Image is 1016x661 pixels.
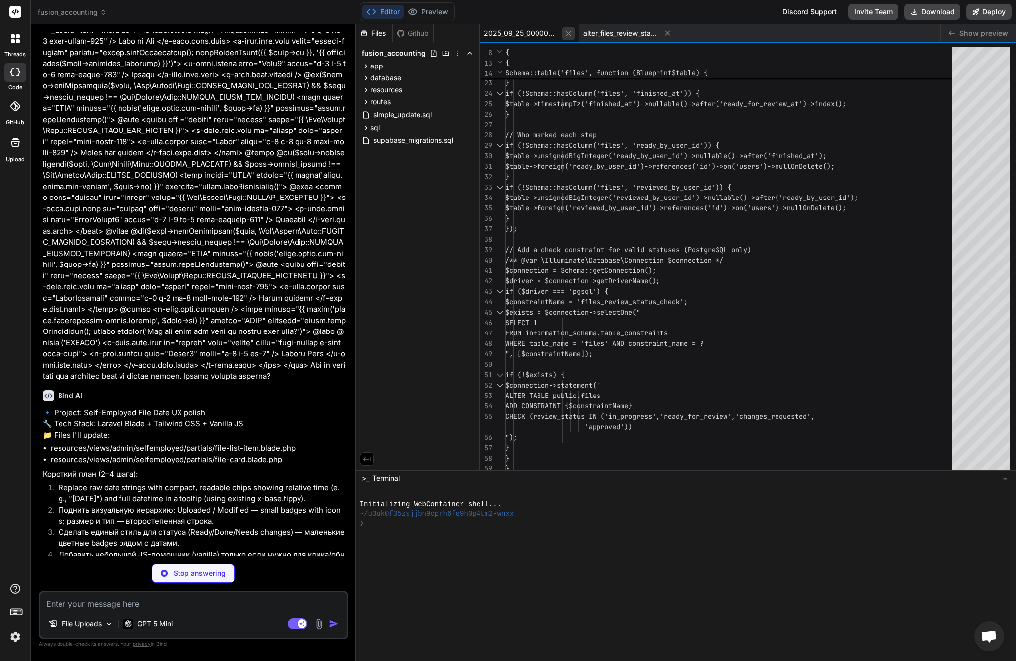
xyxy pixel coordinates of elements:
img: GPT 5 Mini [123,619,133,628]
span: $exists = $connection->selectOne(" [505,308,640,317]
div: Click to collapse the range. [493,286,506,297]
span: } [505,454,509,463]
span: $table->foreign('reviewed_by_user_ [505,203,640,212]
div: 31 [480,161,492,172]
div: Discord Support [777,4,842,20]
p: File Uploads [62,619,102,629]
div: 43 [480,286,492,297]
p: Stop answering [174,568,226,578]
span: Initializing WebContainer shell... [360,500,501,509]
div: 50 [480,359,492,370]
span: $driver = $connection->getDriverName(); [505,276,660,285]
label: code [8,83,22,92]
div: Click to collapse the range. [493,140,506,151]
span: ADD CONSTRAINT {$constraintNam [505,401,624,410]
span: if (!Schema::hasColumn('files', 'revie [505,183,656,192]
span: connection */ [672,256,723,264]
div: Click to collapse the range. [493,182,506,193]
span: rogress','ready_for_review','changes_requested', [624,412,815,421]
span: wed_by_user_id')) { [656,183,731,192]
span: $table->foreign('ready_by_user_id' [505,162,640,171]
div: 52 [480,380,492,391]
span: >_ [362,473,369,483]
span: alter_files_review_status.sql [583,28,657,38]
div: 24 [480,88,492,99]
div: 45 [480,307,492,318]
span: _by_user_id')) { [656,141,719,150]
span: 14 [480,68,492,79]
span: } [505,172,509,181]
span: } [505,443,509,452]
span: database [370,73,401,83]
h6: Bind AI [58,391,82,400]
li: resources/views/admin/selfemployed/partials/file-card.blade.php [51,454,346,465]
span: if (!Schema::hasColumn('files', 'ready [505,141,656,150]
span: ", [$constraintName]); [505,349,593,358]
span: // Add a check constraint for valid status [505,245,672,254]
span: privacy [133,641,151,647]
span: − [1003,473,1008,483]
div: 57 [480,443,492,453]
span: 13 [480,58,492,68]
span: _check'; [656,297,688,306]
span: fusion_accounting [362,48,426,58]
span: if (!Schema::hasColumn('files', 'finis [505,89,656,98]
span: // Who marked each step [505,131,597,139]
div: 32 [480,172,492,182]
span: )->references('id')->on('users')->nullOnDelete(); [640,162,835,171]
span: es (PostgreSQL only) [672,245,751,254]
span: traints [640,329,668,337]
li: Добавить небольшой JS-помощник (vanilla) только если нужно для клика/обновления тултипов — без ст... [51,549,346,572]
div: 53 [480,391,492,401]
div: 30 [480,151,492,161]
span: 'approved')) [585,422,632,431]
div: 38 [480,234,492,245]
span: WHERE table_name = 'files' AND con [505,339,640,348]
span: simple_update.sql [372,109,433,121]
div: Click to collapse the range. [493,380,506,391]
span: if (!$exists) { [505,370,565,379]
span: SELECT 1 [505,318,537,327]
div: Github [393,28,433,38]
div: 46 [480,318,492,328]
span: { [505,58,509,67]
li: Replace raw date strings with compact, readable chips showing relative time (e.g., "[DATE]") and ... [51,482,346,505]
span: ❯ [360,519,364,528]
span: } [505,464,509,473]
div: 37 [480,224,492,234]
span: ); [838,99,846,108]
div: 56 [480,432,492,443]
span: ); [838,203,846,212]
span: sql [370,123,380,132]
div: Click to collapse the range. [493,88,506,99]
span: Show preview [959,28,1008,38]
span: $constraintName = 'files_review_status [505,297,656,306]
button: Invite Team [848,4,898,20]
div: Files [356,28,392,38]
span: resources [370,85,402,95]
span: FROM information_schema.table_cons [505,329,640,337]
span: id'); [838,193,858,202]
span: }); [505,224,517,233]
div: 34 [480,193,492,203]
span: } [505,110,509,119]
div: 59 [480,463,492,474]
span: CHECK (review_status IN ('in_p [505,412,624,421]
span: e} [624,401,632,410]
div: 26 [480,109,492,120]
span: straint_name = ? [640,339,704,348]
span: if ($driver === 'pgsql') { [505,287,608,296]
button: − [1001,470,1010,486]
span: $table->unsignedBigInteger('ready_ [505,151,640,160]
span: ed_by_user_id')->nullable()->after('ready_by_user_ [640,193,838,202]
div: 23 [480,78,492,88]
span: $connection = Schema::getConnection(); [505,266,656,275]
img: settings [7,628,24,645]
button: Deploy [966,4,1012,20]
div: 36 [480,213,492,224]
li: Сделать единый стиль для статуса (Ready/Done/Needs changes) — маленькие цветные badges рядом с да... [51,527,346,549]
div: 49 [480,349,492,359]
div: 29 [480,140,492,151]
span: supabase_migrations.sql [372,134,454,146]
div: Open chat [974,621,1004,651]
